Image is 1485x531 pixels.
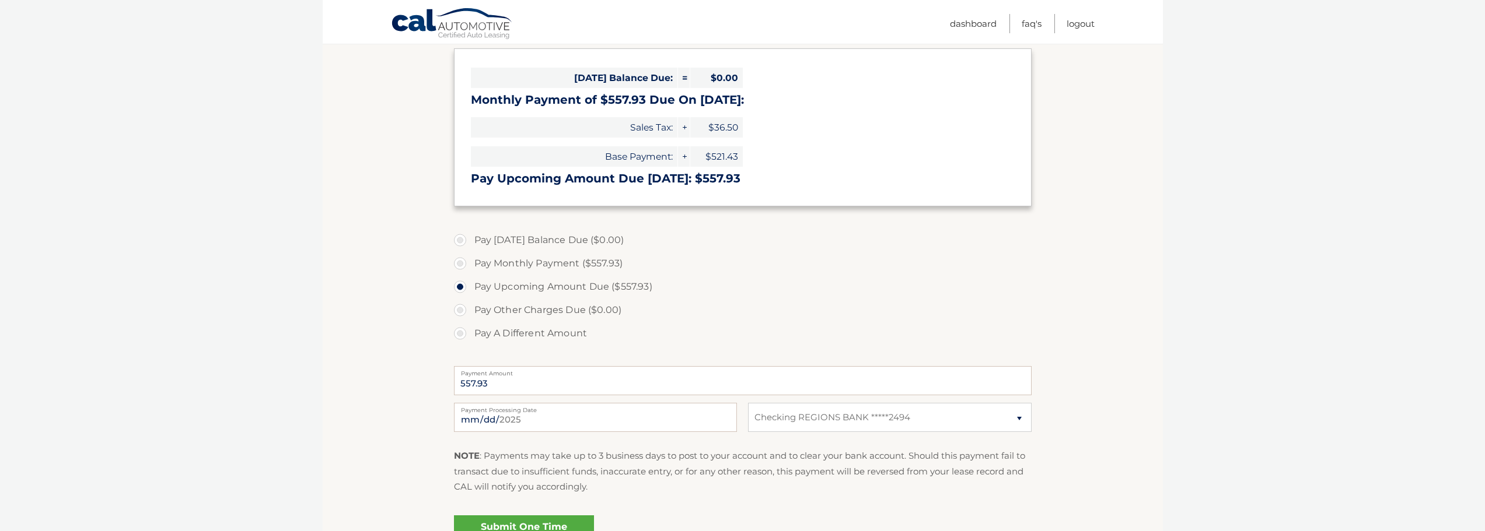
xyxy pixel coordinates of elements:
[471,146,677,167] span: Base Payment:
[454,228,1032,252] label: Pay [DATE] Balance Due ($0.00)
[690,117,743,138] span: $36.50
[471,93,1015,107] h3: Monthly Payment of $557.93 Due On [DATE]:
[454,366,1032,375] label: Payment Amount
[471,171,1015,186] h3: Pay Upcoming Amount Due [DATE]: $557.93
[454,403,737,432] input: Payment Date
[391,8,513,41] a: Cal Automotive
[678,68,690,88] span: =
[454,275,1032,298] label: Pay Upcoming Amount Due ($557.93)
[690,68,743,88] span: $0.00
[454,322,1032,345] label: Pay A Different Amount
[471,68,677,88] span: [DATE] Balance Due:
[678,146,690,167] span: +
[454,403,737,412] label: Payment Processing Date
[950,14,997,33] a: Dashboard
[690,146,743,167] span: $521.43
[454,450,480,461] strong: NOTE
[454,448,1032,494] p: : Payments may take up to 3 business days to post to your account and to clear your bank account....
[454,366,1032,395] input: Payment Amount
[454,252,1032,275] label: Pay Monthly Payment ($557.93)
[471,117,677,138] span: Sales Tax:
[1067,14,1095,33] a: Logout
[678,117,690,138] span: +
[454,298,1032,322] label: Pay Other Charges Due ($0.00)
[1022,14,1042,33] a: FAQ's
